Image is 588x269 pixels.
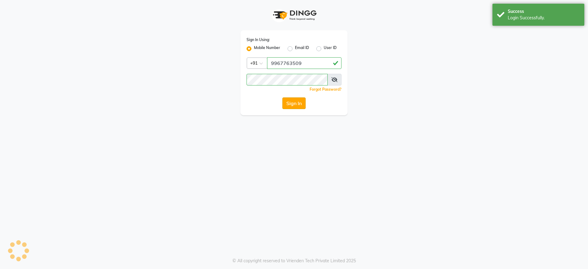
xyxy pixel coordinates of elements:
div: Success [508,8,580,15]
label: Email ID [295,45,309,52]
a: Forgot Password? [310,87,341,92]
img: logo1.svg [269,6,318,24]
input: Username [267,57,341,69]
label: Mobile Number [254,45,280,52]
label: User ID [324,45,337,52]
label: Sign In Using: [247,37,270,43]
input: Username [247,74,328,85]
button: Sign In [282,97,306,109]
div: Login Successfully. [508,15,580,21]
